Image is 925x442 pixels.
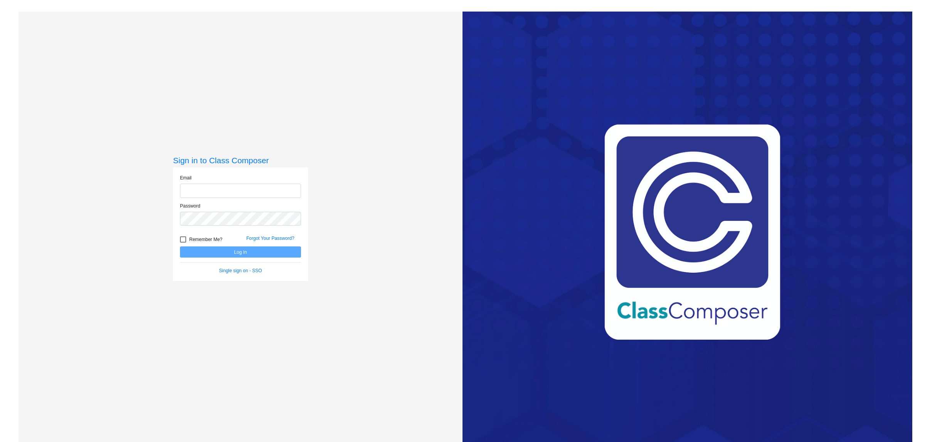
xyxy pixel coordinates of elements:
[219,268,262,273] a: Single sign on - SSO
[180,174,192,181] label: Email
[189,235,222,244] span: Remember Me?
[246,236,294,241] a: Forgot Your Password?
[173,156,308,165] h3: Sign in to Class Composer
[180,246,301,258] button: Log In
[180,203,200,209] label: Password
